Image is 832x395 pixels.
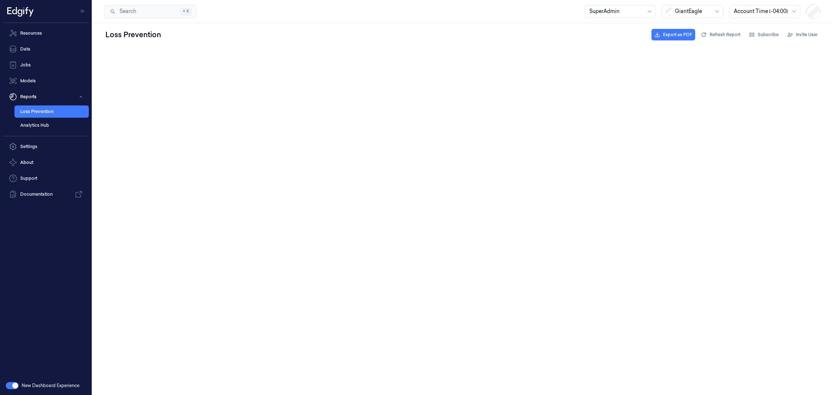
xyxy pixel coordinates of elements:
[77,5,89,17] button: Toggle Navigation
[784,29,820,40] button: Invite User
[14,105,89,118] a: Loss Prevention
[14,119,89,131] a: Analytics Hub
[104,28,162,41] div: Loss Prevention
[796,31,818,38] span: Invite User
[746,29,781,40] button: Subscribe
[3,187,89,201] a: Documentation
[663,31,692,38] span: Export as PDF
[3,58,89,72] a: Jobs
[698,29,743,40] button: Refresh Report
[758,31,779,38] span: Subscribe
[3,155,89,170] button: About
[710,31,740,38] span: Refresh Report
[3,171,89,186] a: Support
[3,74,89,88] a: Models
[3,139,89,154] a: Settings
[3,42,89,56] a: Data
[3,90,89,104] button: Reports
[3,26,89,40] a: Resources
[104,5,196,18] button: Search⌘K
[117,8,136,15] span: Search
[651,29,695,40] button: Export as PDF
